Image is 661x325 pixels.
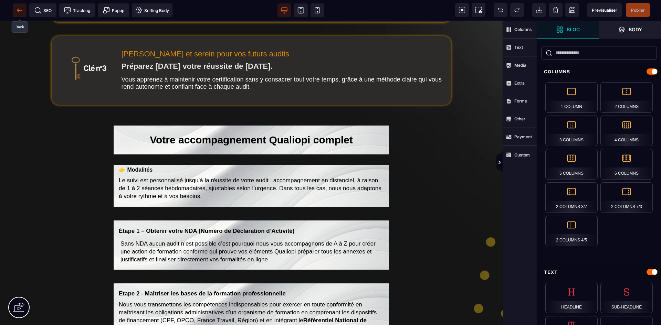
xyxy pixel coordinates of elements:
span: Open Layer Manager [599,21,661,39]
h2: Votre accompagnement Qualiopi complet [119,110,384,129]
strong: Text [514,45,523,50]
span: Preview [587,3,622,17]
strong: Body [629,27,642,32]
span: Publier [631,8,645,13]
img: 6ca4daa78efa49f779f82c804666a917_Cl%C3%A9_3.png [60,28,118,66]
div: 1 Column [545,82,598,113]
text: Vous apprenez à maintenir votre certification sans y consacrer tout votre temps, grâce à une méth... [121,54,446,72]
text: Etape 2 - Maîtriser les bases de la formation professionnelle [119,268,384,278]
div: Headline [545,283,598,313]
div: 2 Columns 7/3 [600,182,653,213]
strong: Payment [514,134,532,139]
span: Tracking [64,7,90,14]
div: 6 Columns [600,149,653,180]
strong: Bloc [567,27,580,32]
span: SEO [34,7,52,14]
div: 2 Columns 4/5 [545,216,598,246]
text: 👉 Modalités [119,144,384,154]
span: View components [455,3,469,17]
div: 2 Columns 3/7 [545,182,598,213]
span: Open Blocks [537,21,599,39]
strong: Other [514,116,525,121]
text: Le suivi est personnalisé jusqu’à la réussite de votre audit : accompagnement en distanciel, à ra... [119,154,384,181]
div: 5 Columns [545,149,598,180]
div: Text [537,266,661,279]
strong: Forms [514,98,527,104]
strong: Columns [514,27,532,32]
span: Screenshot [472,3,485,17]
div: 4 Columns [600,116,653,146]
h2: [PERSON_NAME] et serein pour vos futurs audits [121,25,446,38]
strong: Media [514,63,526,68]
strong: Extra [514,80,525,86]
span: Previsualiser [592,8,617,13]
text: Sans NDA aucun audit n’est possible c’est pourquoi nous vous accompagnons de A à Z pour créer une... [119,217,384,245]
text: Étape 1 – Obtenir votre NDA (Numéro de Déclaration d’Activité) [119,205,384,216]
div: Sub-Headline [600,283,653,313]
span: Setting Body [135,7,169,14]
div: Préparez [DATE] votre réussite de [DATE]. [121,41,446,50]
div: 3 Columns [545,116,598,146]
strong: Custom [514,152,530,158]
div: Columns [537,65,661,78]
div: 2 Columns [600,82,653,113]
span: Popup [103,7,124,14]
text: Nous vous transmettons les compétences indispensables pour exercer en toute conformité en maîtris... [119,278,384,321]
